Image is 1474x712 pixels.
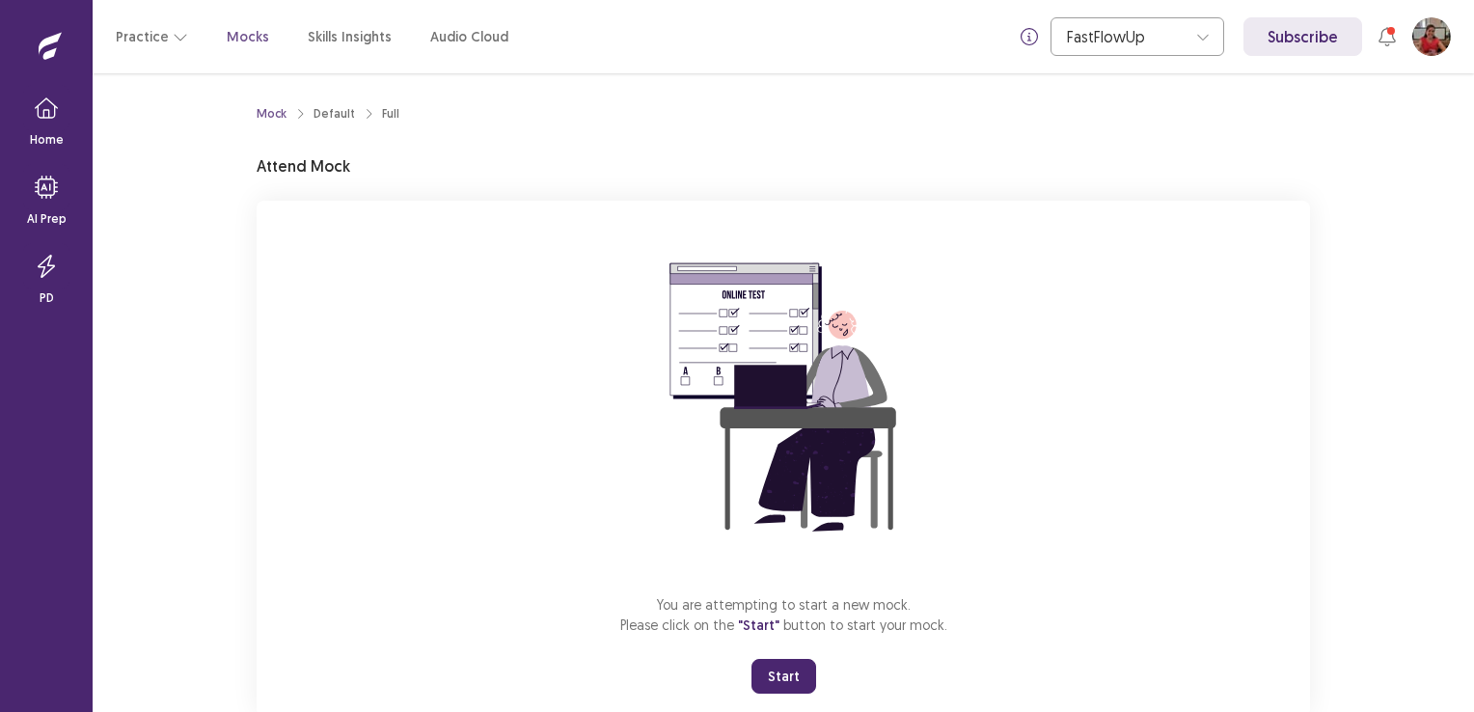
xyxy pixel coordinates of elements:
[430,27,508,47] a: Audio Cloud
[1067,18,1187,55] div: FastFlowUp
[610,224,957,571] img: attend-mock
[30,131,64,149] p: Home
[314,105,355,123] div: Default
[738,616,779,634] span: "Start"
[308,27,392,47] a: Skills Insights
[751,659,816,694] button: Start
[620,594,947,636] p: You are attempting to start a new mock. Please click on the button to start your mock.
[40,289,54,307] p: PD
[257,105,287,123] a: Mock
[116,19,188,54] button: Practice
[257,154,350,178] p: Attend Mock
[1012,19,1047,54] button: info
[382,105,399,123] div: Full
[27,210,67,228] p: AI Prep
[1412,17,1451,56] button: User Profile Image
[1243,17,1362,56] a: Subscribe
[227,27,269,47] a: Mocks
[257,105,399,123] nav: breadcrumb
